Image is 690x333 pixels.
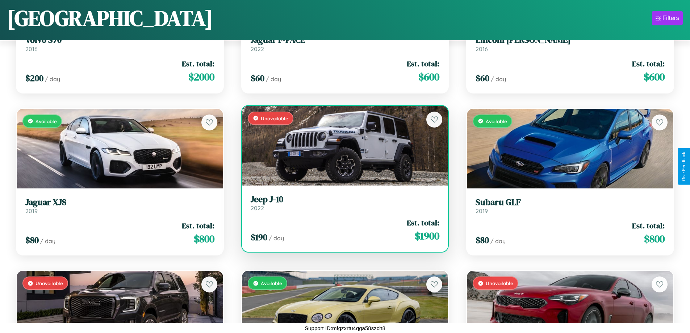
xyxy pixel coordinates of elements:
div: Give Feedback [681,152,686,181]
span: $ 80 [476,234,489,246]
h3: Jaguar XJ8 [25,197,214,208]
span: / day [491,75,506,83]
h3: Jaguar F-PACE [251,35,440,45]
span: / day [40,237,55,245]
span: / day [269,234,284,242]
span: / day [266,75,281,83]
button: Filters [652,11,683,25]
h3: Lincoln [PERSON_NAME] [476,35,665,45]
a: Jaguar XJ82019 [25,197,214,215]
a: Lincoln [PERSON_NAME]2016 [476,35,665,53]
h3: Subaru GLF [476,197,665,208]
span: Est. total: [182,58,214,69]
a: Subaru GLF2019 [476,197,665,215]
span: 2022 [251,45,264,53]
span: Est. total: [182,220,214,231]
h3: Jeep J-10 [251,194,440,205]
span: $ 60 [251,72,264,84]
span: $ 600 [418,70,439,84]
span: Est. total: [632,58,665,69]
a: Jeep J-102022 [251,194,440,212]
span: Est. total: [632,220,665,231]
p: Support ID: mfgzxrtu4qga58szch8 [305,323,385,333]
h1: [GEOGRAPHIC_DATA] [7,3,213,33]
a: Jaguar F-PACE2022 [251,35,440,53]
span: $ 800 [194,232,214,246]
span: $ 1900 [415,229,439,243]
span: Unavailable [261,115,288,121]
span: $ 2000 [188,70,214,84]
span: Unavailable [35,280,63,286]
span: $ 800 [644,232,665,246]
span: 2016 [25,45,38,53]
span: / day [45,75,60,83]
span: Est. total: [407,58,439,69]
a: Volvo S702016 [25,35,214,53]
span: $ 600 [644,70,665,84]
div: Filters [662,14,679,22]
span: Est. total: [407,217,439,228]
span: 2016 [476,45,488,53]
span: Available [35,118,57,124]
span: $ 200 [25,72,43,84]
span: 2019 [25,207,38,215]
span: $ 190 [251,231,267,243]
h3: Volvo S70 [25,35,214,45]
span: Unavailable [486,280,513,286]
span: Available [261,280,282,286]
span: $ 60 [476,72,489,84]
span: / day [490,237,506,245]
span: Available [486,118,507,124]
span: 2019 [476,207,488,215]
span: 2022 [251,204,264,212]
span: $ 80 [25,234,39,246]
